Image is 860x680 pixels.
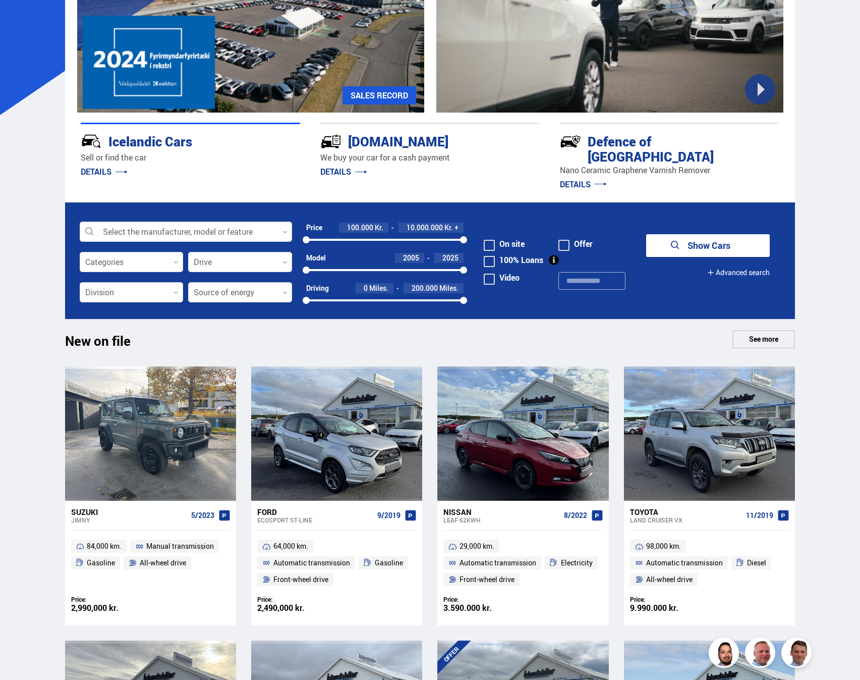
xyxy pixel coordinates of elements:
[306,284,329,292] div: Driving
[749,334,778,344] font: See more
[560,132,743,165] div: Defence of [GEOGRAPHIC_DATA]
[437,501,608,625] a: Nissan Leaf 62KWH 8/2022 29,000 km. Automatic transmission Electricity Front-wheel drive Price: 3...
[574,238,593,249] font: Offer
[407,223,443,232] span: 10.000.000
[442,253,458,263] span: 2025
[71,602,119,613] font: 2,990,000 kr.
[273,573,328,586] span: Front-wheel drive
[81,152,300,164] p: Sell or find the car
[444,224,453,232] span: Kr.
[146,540,214,552] span: Manual transmission
[65,333,148,354] h1: New on file
[560,165,779,176] p: Nano Ceramic Graphene Varnish Remover
[257,507,373,516] div: Ford
[342,86,416,104] a: SALES RECORD
[81,132,264,149] div: Icelandic Cars
[499,272,520,283] font: Video
[687,239,730,251] font: Show Cars
[716,269,770,277] font: Advanced search
[364,283,368,293] span: 0
[630,602,678,613] font: 9.990.000 kr.
[320,152,540,164] p: We buy your car for a cash payment
[646,573,693,586] span: All-wheel drive
[65,501,236,625] a: Suzuki Jimny 5/2023 84,000 km. Manual transmission Gasoline All-wheel drive Price: 2,990,000 kr.
[377,511,400,519] span: 9/2019
[273,557,350,569] span: Automatic transmission
[439,284,458,292] span: Miles.
[710,639,740,669] img: nhp88E3Fdnt1Opn2.png
[460,557,536,569] span: Automatic transmission
[747,557,766,569] span: Diesel
[87,557,115,569] span: Gasoline
[375,224,383,232] span: Kr.
[71,507,187,516] div: Suzuki
[646,540,681,552] span: 98,000 km.
[646,557,723,569] span: Automatic transmission
[707,261,770,284] button: Advanced search
[560,179,607,190] a: DETAILS
[783,639,813,669] img: FbJEzSuNWCJXmdc-.webp
[320,166,367,177] a: DETAILS
[306,254,326,262] div: Model
[630,516,742,524] div: Land Cruiser VX
[560,131,581,152] img: -Svtn6bYgwAsiwNX.svg
[460,573,514,586] span: Front-wheel drive
[454,224,458,232] span: +
[460,540,494,552] span: 29,000 km.
[747,639,777,669] img: siFngHWaQ9KaOqBr.png
[347,223,373,232] span: 100.000
[140,557,186,569] span: All-wheel drive
[732,330,795,348] a: See more
[87,540,122,552] span: 84,000 km.
[412,283,438,293] span: 200.000
[8,4,38,34] button: Open LiveChat chat interface
[81,166,128,177] a: DETAILS
[646,234,770,257] button: Show Cars
[403,253,419,263] span: 2005
[746,511,773,519] span: 11/2019
[369,284,388,292] span: Miles.
[443,516,559,524] div: Leaf 62KWH
[257,516,373,524] div: EcoSport ST-LINE
[443,602,492,613] font: 3.590.000 kr.
[561,557,593,569] span: Electricity
[257,602,305,613] font: 2,490,000 kr.
[499,238,525,249] font: On site
[351,91,408,100] font: SALES RECORD
[630,596,710,603] div: Price:
[71,516,187,524] div: Jimny
[251,501,422,625] a: Ford EcoSport ST-LINE 9/2019 64,000 km. Automatic transmission Gasoline Front-wheel drive Price: ...
[630,507,742,516] div: Toyota
[564,511,587,519] span: 8/2022
[257,596,337,603] div: Price:
[306,224,322,232] div: Price
[320,131,341,152] img: tr5P-W3DuiFaO7aO.svg
[71,596,151,603] div: Price:
[191,511,214,519] span: 5/2023
[320,132,504,149] div: [DOMAIN_NAME]
[81,131,102,152] img: JRvxyua_JYH6wB4c.svg
[499,254,543,266] font: 100% Loans
[273,540,308,552] span: 64,000 km.
[375,557,403,569] span: Gasoline
[443,507,559,516] div: Nissan
[624,501,795,625] a: Toyota Land Cruiser VX 11/2019 98,000 km. Automatic transmission Diesel All-wheel drive Price: 9....
[443,596,523,603] div: Price:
